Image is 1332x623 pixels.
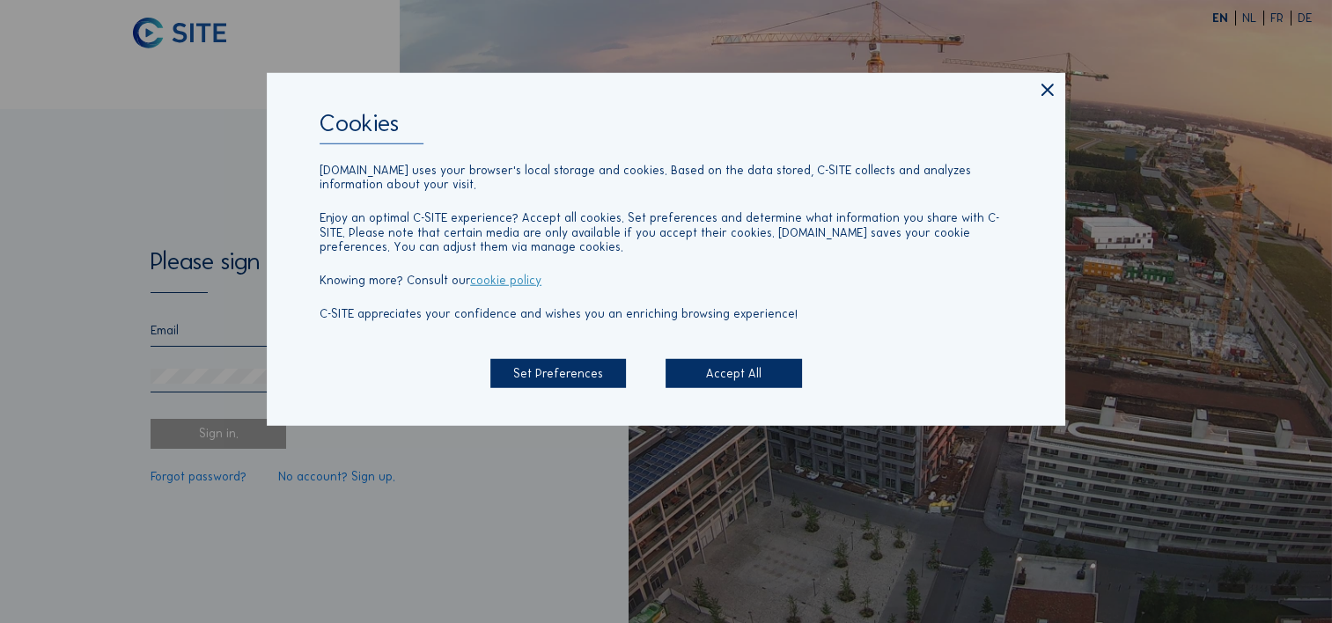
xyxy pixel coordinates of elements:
p: Knowing more? Consult our [320,274,1012,289]
div: Cookies [320,110,1012,143]
p: C-SITE appreciates your confidence and wishes you an enriching browsing experience! [320,307,1012,322]
p: [DOMAIN_NAME] uses your browser's local storage and cookies. Based on the data stored, C-SITE col... [320,164,1012,193]
div: Accept All [666,359,801,388]
div: Set Preferences [490,359,626,388]
p: Enjoy an optimal C-SITE experience? Accept all cookies. Set preferences and determine what inform... [320,211,1012,255]
a: cookie policy [470,273,541,288]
